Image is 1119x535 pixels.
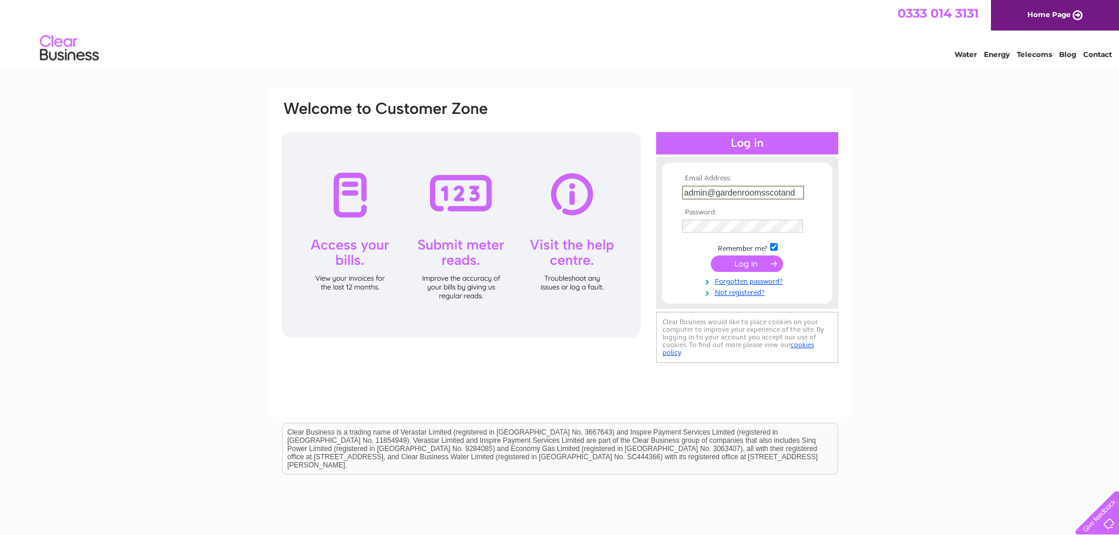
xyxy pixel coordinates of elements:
[679,208,815,217] th: Password:
[898,6,979,21] a: 0333 014 3131
[955,50,977,59] a: Water
[283,6,838,57] div: Clear Business is a trading name of Verastar Limited (registered in [GEOGRAPHIC_DATA] No. 3667643...
[682,275,815,286] a: Forgotten password?
[679,241,815,253] td: Remember me?
[679,174,815,183] th: Email Address:
[711,255,783,272] input: Submit
[1059,50,1076,59] a: Blog
[1083,50,1112,59] a: Contact
[682,286,815,297] a: Not registered?
[656,312,838,363] div: Clear Business would like to place cookies on your computer to improve your experience of the sit...
[984,50,1010,59] a: Energy
[1017,50,1052,59] a: Telecoms
[663,341,814,356] a: cookies policy
[39,31,99,66] img: logo.png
